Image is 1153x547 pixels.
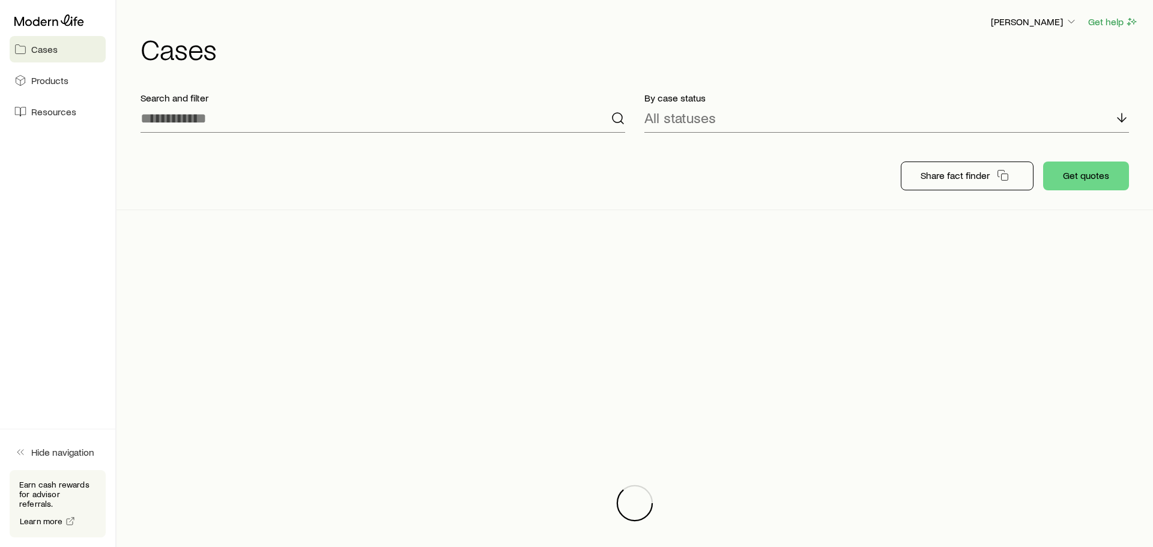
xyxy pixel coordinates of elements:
span: Hide navigation [31,446,94,458]
p: Earn cash rewards for advisor referrals. [19,480,96,509]
button: Get help [1088,15,1139,29]
span: Learn more [20,517,63,525]
span: Resources [31,106,76,118]
button: [PERSON_NAME] [990,15,1078,29]
p: All statuses [644,109,716,126]
span: Cases [31,43,58,55]
p: Search and filter [141,92,625,104]
span: Products [31,74,68,86]
button: Get quotes [1043,162,1129,190]
a: Resources [10,98,106,125]
button: Share fact finder [901,162,1033,190]
h1: Cases [141,34,1139,63]
p: [PERSON_NAME] [991,16,1077,28]
button: Hide navigation [10,439,106,465]
p: By case status [644,92,1129,104]
p: Share fact finder [921,169,990,181]
div: Earn cash rewards for advisor referrals.Learn more [10,470,106,537]
a: Products [10,67,106,94]
a: Cases [10,36,106,62]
